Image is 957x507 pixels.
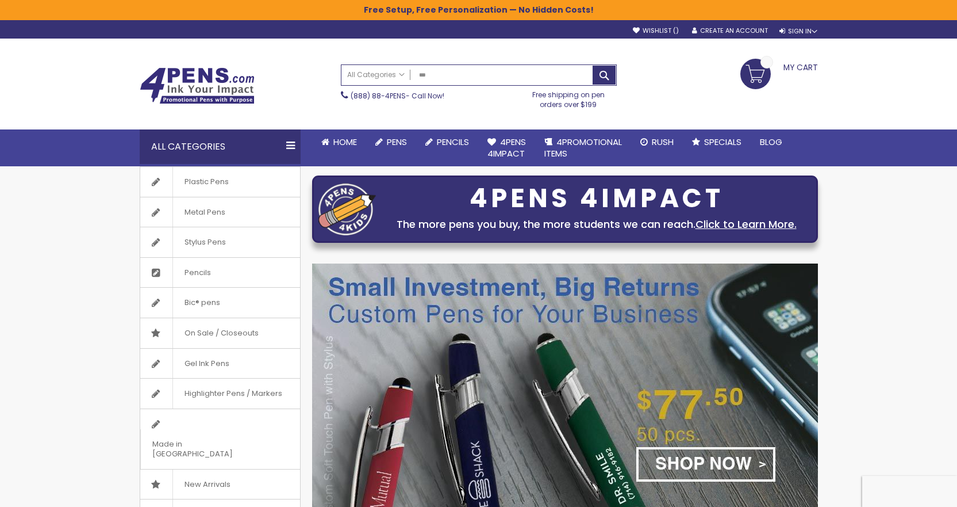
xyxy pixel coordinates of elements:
[704,136,741,148] span: Specials
[382,186,812,211] div: 4PENS 4IMPACT
[172,167,240,197] span: Plastic Pens
[333,136,357,148] span: Home
[779,27,817,36] div: Sign In
[416,129,478,155] a: Pencils
[140,379,300,409] a: Highlighter Pens / Markers
[140,288,300,318] a: Bic® pens
[312,129,366,155] a: Home
[140,470,300,500] a: New Arrivals
[351,91,406,101] a: (888) 88-4PENS
[366,129,416,155] a: Pens
[520,86,617,109] div: Free shipping on pen orders over $199
[351,91,444,101] span: - Call Now!
[652,136,674,148] span: Rush
[140,67,255,104] img: 4Pens Custom Pens and Promotional Products
[172,318,270,348] span: On Sale / Closeouts
[172,288,232,318] span: Bic® pens
[544,136,622,159] span: 4PROMOTIONAL ITEMS
[318,183,376,235] img: four_pen_logo.png
[487,136,526,159] span: 4Pens 4impact
[631,129,683,155] a: Rush
[437,136,469,148] span: Pencils
[633,26,679,35] a: Wishlist
[387,136,407,148] span: Pens
[347,70,405,79] span: All Categories
[760,136,782,148] span: Blog
[172,258,222,288] span: Pencils
[140,258,300,288] a: Pencils
[751,129,791,155] a: Blog
[140,167,300,197] a: Plastic Pens
[478,129,535,167] a: 4Pens4impact
[140,197,300,227] a: Metal Pens
[140,429,271,469] span: Made in [GEOGRAPHIC_DATA]
[862,476,957,507] iframe: Google Customer Reviews
[172,227,237,257] span: Stylus Pens
[140,409,300,469] a: Made in [GEOGRAPHIC_DATA]
[695,217,797,231] a: Click to Learn More.
[172,197,237,227] span: Metal Pens
[172,379,294,409] span: Highlighter Pens / Markers
[140,349,300,379] a: Gel Ink Pens
[683,129,751,155] a: Specials
[692,26,768,35] a: Create an Account
[172,470,242,500] span: New Arrivals
[140,318,300,348] a: On Sale / Closeouts
[341,65,410,84] a: All Categories
[140,129,301,164] div: All Categories
[382,216,812,232] div: The more pens you buy, the more students we can reach.
[172,349,241,379] span: Gel Ink Pens
[140,227,300,257] a: Stylus Pens
[535,129,631,167] a: 4PROMOTIONALITEMS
